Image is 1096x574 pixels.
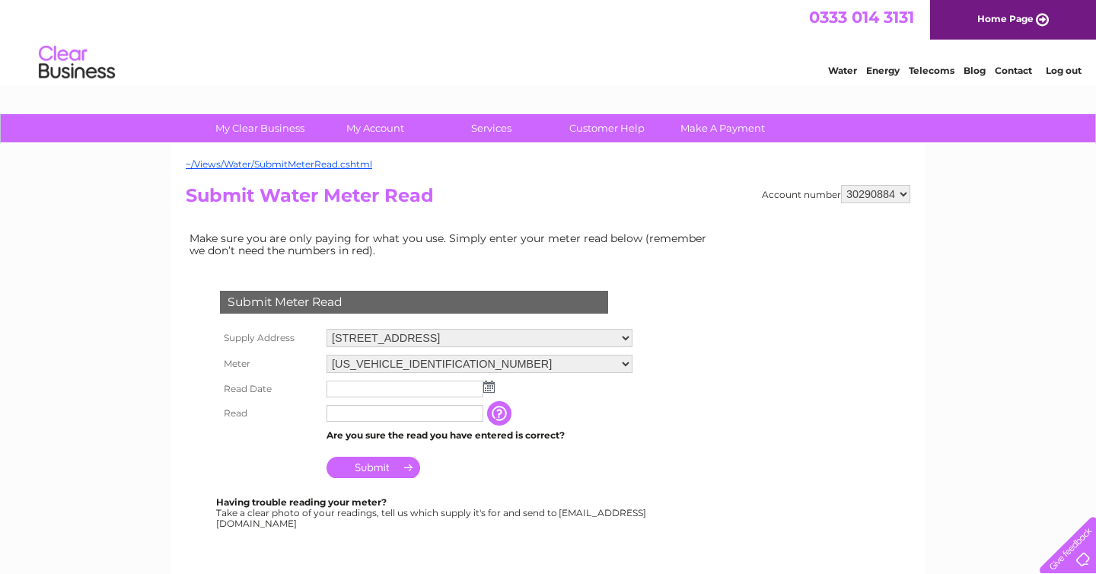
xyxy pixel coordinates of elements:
[429,114,554,142] a: Services
[1046,65,1082,76] a: Log out
[866,65,900,76] a: Energy
[313,114,438,142] a: My Account
[216,377,323,401] th: Read Date
[964,65,986,76] a: Blog
[323,426,636,445] td: Are you sure the read you have entered is correct?
[809,8,914,27] a: 0333 014 3131
[483,381,495,393] img: ...
[186,185,910,214] h2: Submit Water Meter Read
[327,457,420,478] input: Submit
[220,291,608,314] div: Submit Meter Read
[828,65,857,76] a: Water
[186,228,718,260] td: Make sure you are only paying for what you use. Simply enter your meter read below (remember we d...
[909,65,954,76] a: Telecoms
[544,114,670,142] a: Customer Help
[186,158,372,170] a: ~/Views/Water/SubmitMeterRead.cshtml
[216,401,323,426] th: Read
[487,401,515,426] input: Information
[216,497,648,528] div: Take a clear photo of your readings, tell us which supply it's for and send to [EMAIL_ADDRESS][DO...
[216,351,323,377] th: Meter
[190,8,909,74] div: Clear Business is a trading name of Verastar Limited (registered in [GEOGRAPHIC_DATA] No. 3667643...
[216,325,323,351] th: Supply Address
[38,40,116,86] img: logo.png
[995,65,1032,76] a: Contact
[197,114,323,142] a: My Clear Business
[216,496,387,508] b: Having trouble reading your meter?
[660,114,785,142] a: Make A Payment
[762,185,910,203] div: Account number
